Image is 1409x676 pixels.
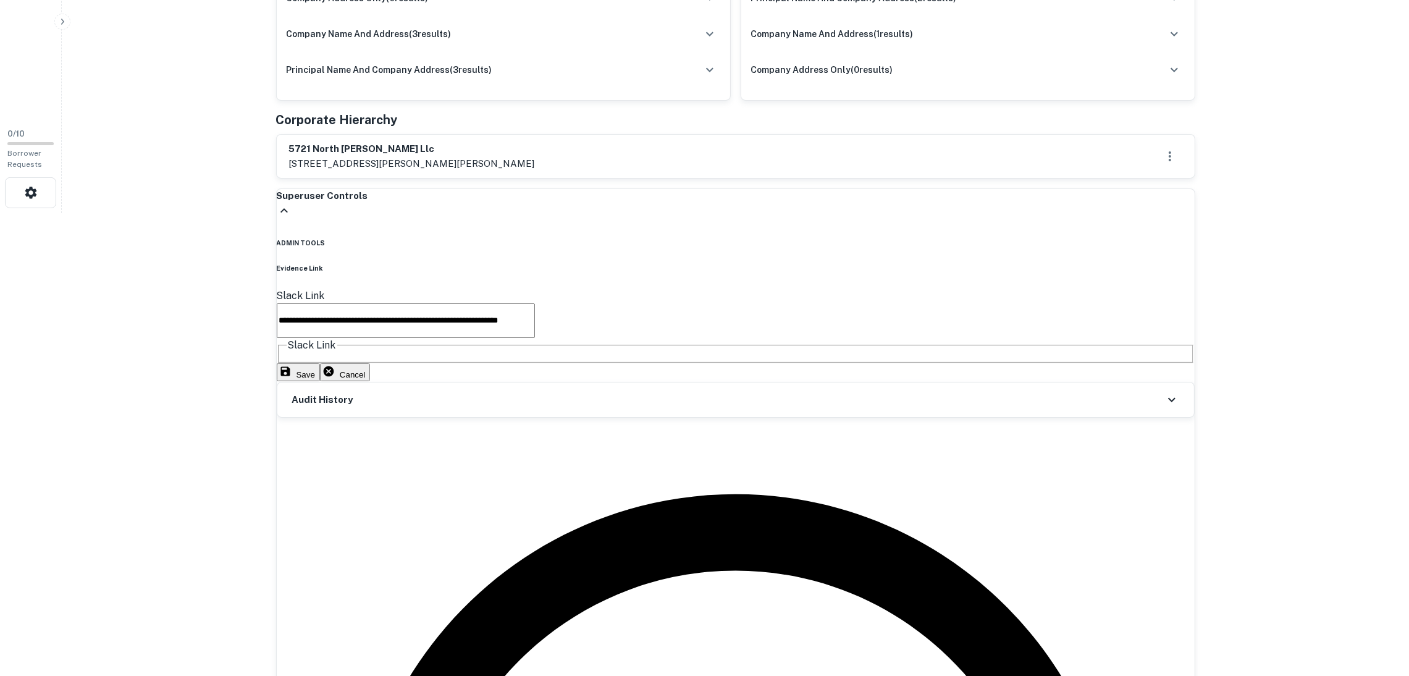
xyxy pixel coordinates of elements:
[288,339,336,351] span: Slack Link
[751,27,914,41] h6: company name and address ( 1 results)
[289,156,535,171] p: [STREET_ADDRESS][PERSON_NAME][PERSON_NAME]
[277,290,325,302] label: Slack Link
[289,142,535,156] h6: 5721 north [PERSON_NAME] llc
[277,189,1195,203] h6: Superuser Controls
[7,149,42,169] span: Borrower Requests
[287,63,492,77] h6: principal name and company address ( 3 results)
[277,263,1195,273] h6: Evidence Link
[320,363,371,381] button: Cancel
[751,63,893,77] h6: company address only ( 0 results)
[276,111,398,129] h5: Corporate Hierarchy
[277,363,320,381] button: Save
[7,129,25,138] span: 0 / 10
[1347,577,1409,636] iframe: Chat Widget
[287,27,452,41] h6: company name and address ( 3 results)
[277,238,1195,248] h6: ADMIN TOOLS
[292,393,353,407] h6: Audit History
